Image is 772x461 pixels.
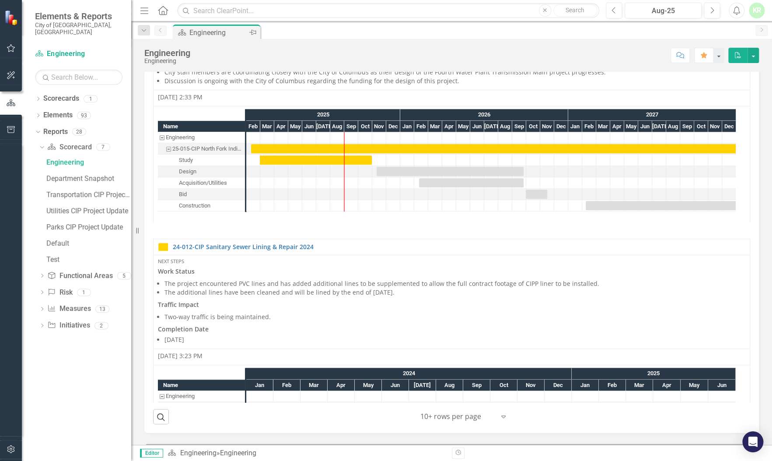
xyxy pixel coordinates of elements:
[596,121,610,132] div: Mar
[288,121,302,132] div: May
[158,267,195,275] strong: Work Status
[382,380,409,391] div: Jun
[179,200,210,211] div: Construction
[46,175,131,183] div: Department Snapshot
[158,121,245,132] div: Name
[158,300,199,309] strong: Traffic Impact
[47,271,112,281] a: Functional Areas
[166,132,195,143] div: Engineering
[490,380,517,391] div: Oct
[436,380,463,391] div: Aug
[400,109,568,120] div: 2026
[84,95,98,102] div: 1
[246,380,273,391] div: Jan
[35,11,122,21] span: Elements & Reports
[158,258,745,265] div: Next Steps
[172,402,242,413] div: 24-012-CIP Sanitary Sewer Lining & Repair 2024
[158,242,168,252] img: Near Target
[46,223,131,231] div: Parks CIP Project Update
[46,239,131,247] div: Default
[582,121,596,132] div: Feb
[512,121,526,132] div: Sep
[681,380,708,391] div: May
[260,121,274,132] div: Mar
[158,200,245,211] div: Task: Start date: 2027-02-08 End date: 2028-10-13
[386,121,400,132] div: Dec
[179,189,187,200] div: Bid
[553,4,597,17] button: Search
[46,158,131,166] div: Engineering
[158,155,245,166] div: Study
[173,243,745,250] a: 24-012-CIP Sanitary Sewer Lining & Repair 2024
[44,172,131,186] a: Department Snapshot
[35,49,122,59] a: Engineering
[428,121,442,132] div: Mar
[330,121,344,132] div: Aug
[344,121,358,132] div: Sep
[158,189,245,200] div: Bid
[554,121,568,132] div: Dec
[666,121,680,132] div: Aug
[158,189,245,200] div: Task: Start date: 2026-09-30 End date: 2026-11-16
[708,121,722,132] div: Nov
[47,320,90,331] a: Initiatives
[568,109,736,120] div: 2027
[44,253,131,267] a: Test
[144,48,190,58] div: Engineering
[44,204,131,218] a: Utilities CIP Project Update
[456,121,470,132] div: May
[158,166,245,177] div: Design
[44,155,131,169] a: Engineering
[274,121,288,132] div: Apr
[158,132,245,143] div: Engineering
[179,166,196,177] div: Design
[140,449,163,457] span: Editor
[154,255,750,348] td: Double-Click to Edit
[43,94,79,104] a: Scorecards
[442,121,456,132] div: Apr
[158,132,245,143] div: Task: Engineering Start date: 2025-02-10 End date: 2025-02-11
[43,127,68,137] a: Reports
[46,256,131,264] div: Test
[172,143,242,155] div: 25-015-CIP North Fork Indian Run Sanitary Sewer System Improvements - Brand Road Relief Sewer & S...
[47,142,91,152] a: Scorecard
[414,121,428,132] div: Feb
[44,220,131,234] a: Parks CIP Project Update
[35,21,122,36] small: City of [GEOGRAPHIC_DATA], [GEOGRAPHIC_DATA]
[653,380,681,391] div: Apr
[164,68,745,77] li: City staff members are coordinating closely with the City of Columbus as their design of the Four...
[158,177,245,189] div: Acquisition/Utilities
[164,279,745,288] li: The project encountered PVC lines and has added additional lines to be supplemented to allow the ...
[164,288,745,297] li: The additional lines have been cleaned and will be lined by the end of [DATE].
[540,121,554,132] div: Nov
[638,121,652,132] div: Jun
[158,391,245,402] div: Engineering
[72,128,86,136] div: 28
[470,121,484,132] div: Jun
[220,449,256,457] div: Engineering
[94,322,108,329] div: 2
[260,155,372,165] div: Task: Start date: 2025-02-28 End date: 2025-10-31
[158,200,245,211] div: Construction
[246,109,400,120] div: 2025
[154,239,750,255] td: Double-Click to Edit Right Click for Context Menu
[358,121,372,132] div: Oct
[158,93,745,102] div: [DATE] 2:33 PM
[246,368,572,379] div: 2024
[302,121,316,132] div: Jun
[300,380,328,391] div: Mar
[164,77,745,85] li: Discussion is ongoing with the City of Columbus regarding the funding for the design of this proj...
[526,190,547,199] div: Task: Start date: 2026-09-30 End date: 2026-11-16
[95,305,109,313] div: 13
[680,121,694,132] div: Sep
[409,380,436,391] div: Jul
[652,121,666,132] div: Jul
[372,121,386,132] div: Nov
[355,380,382,391] div: May
[158,166,245,177] div: Task: Start date: 2025-11-10 End date: 2026-09-25
[545,380,572,391] div: Dec
[498,121,512,132] div: Aug
[273,380,300,391] div: Feb
[158,391,245,402] div: Task: Engineering Start date: 2024-01-01 End date: 2024-01-02
[694,121,708,132] div: Oct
